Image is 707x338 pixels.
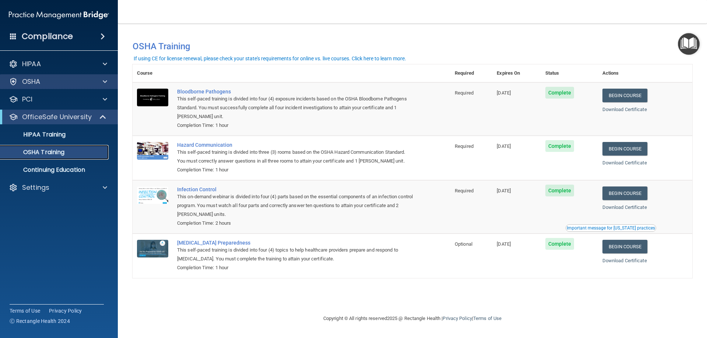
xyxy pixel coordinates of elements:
p: OSHA Training [5,149,64,156]
span: Optional [455,241,472,247]
a: OSHA [9,77,107,86]
div: Copyright © All rights reserved 2025 @ Rectangle Health | | [278,307,547,330]
button: If using CE for license renewal, please check your state's requirements for online vs. live cours... [133,55,407,62]
p: HIPAA Training [5,131,66,138]
div: Completion Time: 2 hours [177,219,414,228]
span: Complete [545,238,574,250]
a: Terms of Use [10,307,40,314]
a: Download Certificate [602,258,647,263]
a: Begin Course [602,240,647,253]
a: Settings [9,183,107,192]
a: Begin Course [602,142,647,156]
a: Download Certificate [602,160,647,166]
p: PCI [22,95,32,104]
span: Complete [545,140,574,152]
a: Terms of Use [473,316,502,321]
div: Important message for [US_STATE] practices [567,226,655,230]
p: OSHA [22,77,41,86]
span: [DATE] [497,188,511,193]
span: Required [455,90,474,96]
a: Privacy Policy [443,316,472,321]
div: If using CE for license renewal, please check your state's requirements for online vs. live cours... [134,56,406,61]
p: HIPAA [22,60,41,68]
span: [DATE] [497,90,511,96]
img: PMB logo [9,8,109,22]
a: Bloodborne Pathogens [177,89,414,95]
p: OfficeSafe University [22,113,92,121]
a: Begin Course [602,89,647,102]
a: OfficeSafe University [9,113,107,121]
div: This self-paced training is divided into four (4) topics to help healthcare providers prepare and... [177,246,414,263]
span: Complete [545,87,574,99]
a: [MEDICAL_DATA] Preparedness [177,240,414,246]
th: Required [450,64,492,82]
p: Continuing Education [5,166,105,174]
div: This on-demand webinar is divided into four (4) parts based on the essential components of an inf... [177,192,414,219]
h4: OSHA Training [133,41,692,51]
div: This self-paced training is divided into four (4) exposure incidents based on the OSHA Bloodborne... [177,95,414,121]
div: Completion Time: 1 hour [177,263,414,272]
a: Infection Control [177,186,414,192]
div: This self-paced training is divided into three (3) rooms based on the OSHA Hazard Communication S... [177,148,414,166]
span: Required [455,143,474,149]
th: Actions [598,64,692,82]
button: Open Resource Center [678,33,700,55]
a: Privacy Policy [49,307,82,314]
span: Complete [545,185,574,196]
div: Completion Time: 1 hour [177,121,414,130]
span: Ⓒ Rectangle Health 2024 [10,317,70,325]
button: Read this if you are a dental practitioner in the state of CA [566,224,656,232]
div: Completion Time: 1 hour [177,166,414,174]
th: Course [133,64,173,82]
th: Expires On [492,64,541,82]
p: Settings [22,183,49,192]
h4: Compliance [22,31,73,42]
a: Download Certificate [602,107,647,112]
span: Required [455,188,474,193]
a: Download Certificate [602,204,647,210]
a: Begin Course [602,186,647,200]
th: Status [541,64,598,82]
a: PCI [9,95,107,104]
span: [DATE] [497,143,511,149]
span: [DATE] [497,241,511,247]
a: Hazard Communication [177,142,414,148]
a: HIPAA [9,60,107,68]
